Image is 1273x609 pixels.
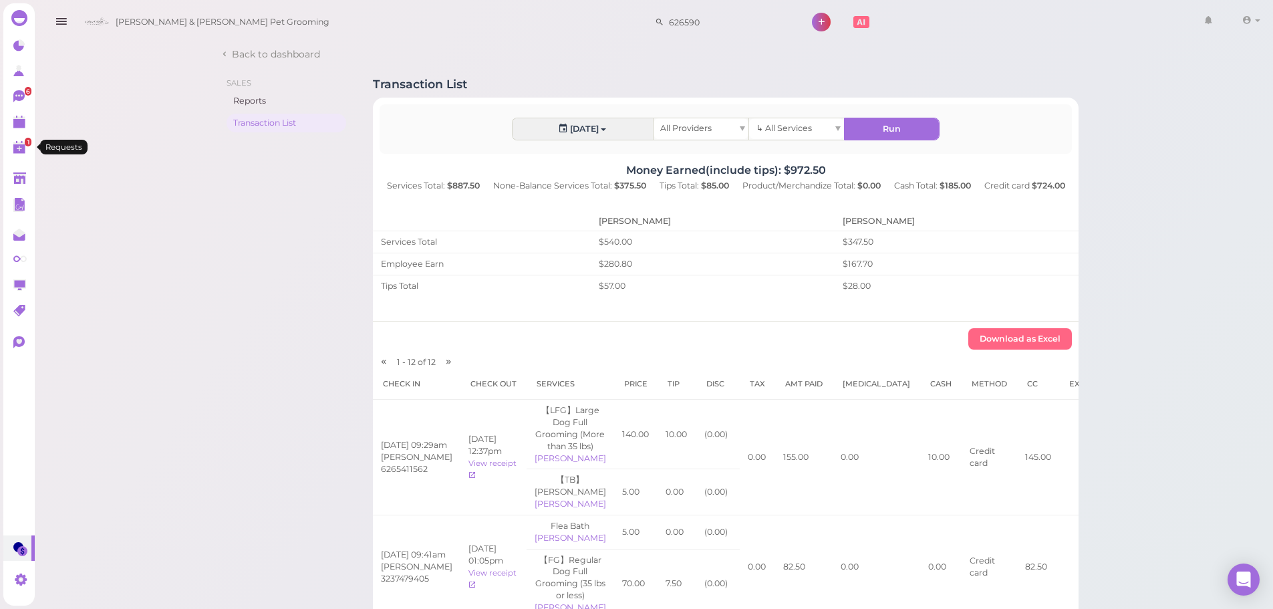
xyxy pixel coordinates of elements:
[968,328,1072,350] button: Download as Excel
[835,231,1079,253] td: $347.50
[614,368,658,400] th: Price
[1017,368,1059,400] th: CC
[227,78,346,88] li: Sales
[658,400,696,469] td: 10.00
[373,231,591,253] td: Services Total
[835,275,1079,296] td: $28.00
[653,180,736,192] div: Tips Total:
[1032,180,1065,191] b: $724.00
[535,532,606,544] div: [PERSON_NAME]
[428,357,436,367] span: 12
[468,568,517,590] a: View receipt
[380,180,486,192] div: Services Total:
[701,180,729,191] b: $85.00
[887,180,978,192] div: Cash Total:
[527,368,614,400] th: Services
[962,400,1017,515] td: Credit card
[373,368,460,400] th: Check in
[736,180,887,192] div: Product/Merchandize Total:
[614,400,658,469] td: 140.00
[535,474,606,498] div: 【TB】[PERSON_NAME]
[227,92,346,110] a: Reports
[920,368,962,400] th: Cash
[696,469,740,515] td: ( 0.00 )
[373,164,1079,176] h4: Money Earned(include tips): $972.50
[513,118,653,140] button: [DATE]
[373,253,591,275] td: Employee Earn
[940,180,971,191] b: $185.00
[460,368,527,400] th: Check out
[402,357,406,367] span: -
[845,118,939,140] button: Run
[614,180,646,191] b: $375.50
[658,469,696,515] td: 0.00
[614,515,658,549] td: 5.00
[25,87,31,96] span: 6
[535,498,606,510] div: [PERSON_NAME]
[775,400,833,515] td: 155.00
[460,400,527,515] td: [DATE] 12:37pm
[614,469,658,515] td: 5.00
[756,123,811,133] span: ↳ All Services
[40,140,88,154] div: Requests
[116,3,329,41] span: [PERSON_NAME] & [PERSON_NAME] Pet Grooming
[857,180,881,191] b: $0.00
[25,138,31,146] span: 1
[535,554,606,602] div: 【FG】Regular Dog Full Grooming (35 lbs or less)
[486,180,653,192] div: None-Balance Services Total:
[1228,564,1260,596] div: Open Intercom Messenger
[397,357,402,367] span: 1
[962,368,1017,400] th: Method
[591,231,835,253] td: $540.00
[381,549,452,561] div: [DATE] 09:41am
[696,368,740,400] th: Disc
[835,212,1079,231] th: [PERSON_NAME]
[920,400,962,515] td: 10.00
[3,134,35,160] a: 1
[696,400,740,469] td: ( 0.00 )
[740,400,775,515] td: 0.00
[1017,400,1059,515] td: 145.00
[408,357,418,367] span: 12
[220,47,320,61] a: Back to dashboard
[3,84,35,109] a: 6
[535,520,606,532] div: Flea Bath
[740,368,775,400] th: Tax
[373,275,591,296] td: Tips Total
[775,368,833,400] th: Amt Paid
[658,368,696,400] th: Tip
[381,439,452,451] div: [DATE] 09:29am
[447,180,480,191] b: $887.50
[373,78,467,91] h1: Transaction List
[591,275,835,296] td: $57.00
[227,114,346,132] a: Transaction List
[660,123,712,133] span: All Providers
[696,515,740,549] td: ( 0.00 )
[664,11,794,33] input: Search customer
[591,212,835,231] th: [PERSON_NAME]
[468,459,517,480] a: View receipt
[418,357,426,367] span: of
[978,180,1072,192] div: Credit card
[591,253,835,275] td: $280.80
[535,453,606,465] div: [PERSON_NAME]
[658,515,696,549] td: 0.00
[833,368,920,400] th: [MEDICAL_DATA]
[381,451,452,475] div: [PERSON_NAME] 6265411562
[535,404,606,452] div: 【LFG】Large Dog Full Grooming (More than 35 lbs)
[381,561,452,585] div: [PERSON_NAME] 3237479405
[1059,368,1105,400] th: Extra
[833,400,920,515] td: 0.00
[835,253,1079,275] td: $167.70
